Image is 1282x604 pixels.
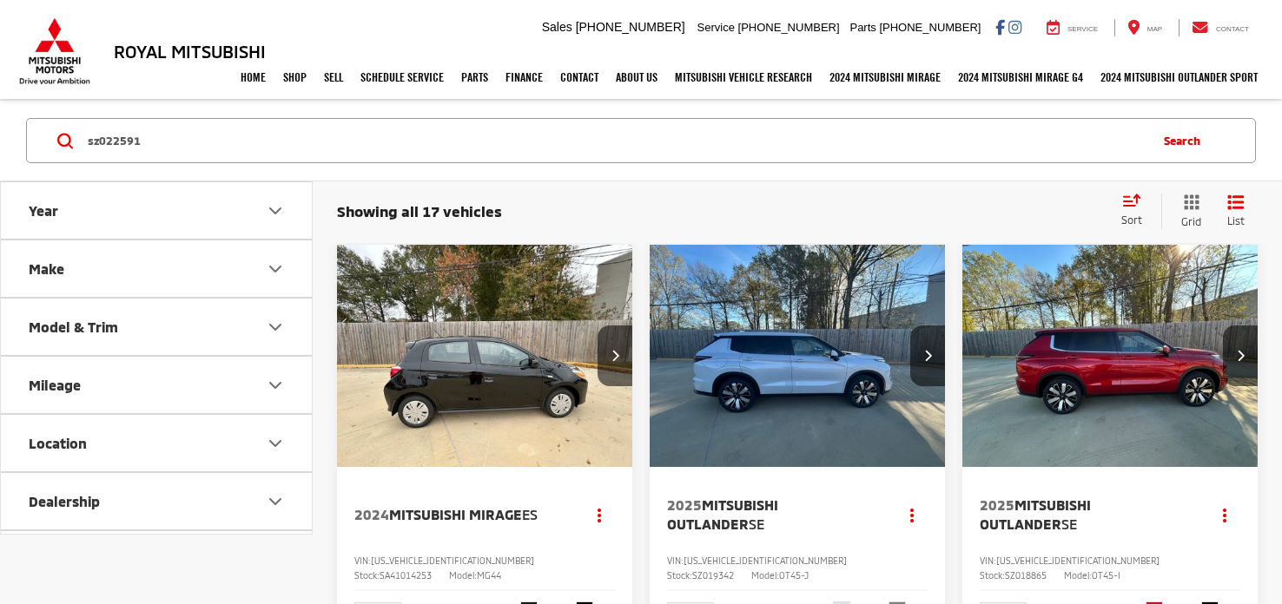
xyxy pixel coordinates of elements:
span: [PHONE_NUMBER] [879,21,981,34]
span: SZ019342 [692,570,734,581]
div: Location [29,435,87,451]
div: Make [265,259,286,279]
span: 2024 [354,506,389,522]
div: Location [265,433,286,454]
button: Select sort value [1113,194,1161,228]
div: Model & Trim [29,318,118,335]
a: Shop [274,56,315,99]
div: Model & Trim [265,317,286,338]
span: [PHONE_NUMBER] [576,20,685,34]
span: Stock: [980,570,1005,581]
span: Model: [1064,570,1092,581]
div: 2024 Mitsubishi Mirage ES 0 [336,245,634,467]
button: Actions [897,500,928,530]
img: 2025 Mitsubishi Outlander SE [961,245,1259,468]
span: Stock: [667,570,692,581]
h3: Royal Mitsubishi [114,42,266,61]
a: Sell [315,56,352,99]
div: Mileage [265,375,286,396]
button: DealershipDealership [1,473,314,529]
button: Actions [1210,500,1240,530]
span: Service [1067,25,1098,33]
span: ES [522,506,538,522]
span: Sales [542,20,572,34]
span: [US_VEHICLE_IDENTIFICATION_NUMBER] [371,555,534,566]
span: OT45-I [1092,570,1120,581]
a: 2025Mitsubishi OutlanderSE [667,496,880,535]
img: Mitsubishi [16,17,94,85]
button: LocationLocation [1,415,314,471]
span: Mitsubishi Mirage [389,506,522,522]
a: 2024 Mitsubishi Outlander SPORT [1092,56,1266,99]
a: Instagram: Click to visit our Instagram page [1008,20,1021,34]
span: VIN: [354,555,371,566]
span: 2025 [980,496,1014,513]
span: VIN: [667,555,684,566]
a: 2025Mitsubishi OutlanderSE [980,496,1193,535]
span: Parts [849,21,876,34]
span: Mitsubishi Outlander [980,496,1091,532]
a: Finance [497,56,552,99]
span: Contact [1216,25,1249,33]
span: 2025 [667,496,702,513]
button: Search [1147,119,1226,162]
a: Map [1114,19,1175,36]
span: dropdown dots [598,508,601,522]
button: MakeMake [1,240,314,297]
a: Parts: Opens in a new tab [453,56,497,99]
span: Model: [449,570,477,581]
a: 2024 Mitsubishi Mirage ES2024 Mitsubishi Mirage ES2024 Mitsubishi Mirage ES2024 Mitsubishi Mirage ES [336,245,634,467]
span: List [1227,213,1245,228]
button: MileageMileage [1,357,314,413]
a: 2024 Mitsubishi Mirage [821,56,949,99]
span: dropdown dots [1223,508,1226,522]
button: Next image [598,325,632,386]
button: YearYear [1,182,314,239]
span: OT45-J [779,570,809,581]
span: Grid [1181,214,1201,229]
a: Home [232,56,274,99]
button: Grid View [1161,194,1214,229]
a: 2024Mitsubishi MirageES [354,505,567,524]
span: Service [697,21,735,34]
span: Sort [1121,213,1142,226]
a: 2025 Mitsubishi Outlander SE2025 Mitsubishi Outlander SE2025 Mitsubishi Outlander SE2025 Mitsubis... [961,245,1259,467]
img: 2024 Mitsubishi Mirage ES [336,245,634,468]
button: Model & TrimModel & Trim [1,299,314,355]
img: 2025 Mitsubishi Outlander SE [649,245,947,468]
span: Stock: [354,570,380,581]
span: SZ018865 [1005,570,1047,581]
button: List View [1214,194,1258,229]
div: Make [29,260,64,277]
a: Service [1034,19,1111,36]
div: Year [265,200,286,221]
a: 2025 Mitsubishi Outlander SE2025 Mitsubishi Outlander SE2025 Mitsubishi Outlander SE2025 Mitsubis... [649,245,947,467]
button: Next image [910,325,945,386]
a: Schedule Service: Opens in a new tab [352,56,453,99]
a: About Us [607,56,666,99]
span: VIN: [980,555,996,566]
div: Year [29,202,58,219]
div: 2025 Mitsubishi Outlander SE 0 [649,245,947,467]
button: Actions [585,500,615,530]
div: Dealership [265,491,286,512]
span: [US_VEHICLE_IDENTIFICATION_NUMBER] [684,555,847,566]
a: 2024 Mitsubishi Mirage G4 [949,56,1092,99]
span: [US_VEHICLE_IDENTIFICATION_NUMBER] [996,555,1160,566]
span: SE [1061,515,1077,532]
div: Dealership [29,493,100,509]
span: MG44 [477,570,501,581]
button: Body Style [1,531,314,588]
span: Showing all 17 vehicles [337,202,502,220]
span: Model: [751,570,779,581]
span: Mitsubishi Outlander [667,496,778,532]
input: Search by Make, Model, or Keyword [86,120,1147,161]
button: Next image [1223,325,1258,386]
div: 2025 Mitsubishi Outlander SE 0 [961,245,1259,467]
div: Mileage [29,377,81,393]
span: dropdown dots [910,508,914,522]
a: Mitsubishi Vehicle Research [666,56,821,99]
a: Facebook: Click to visit our Facebook page [995,20,1005,34]
a: Contact [552,56,607,99]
